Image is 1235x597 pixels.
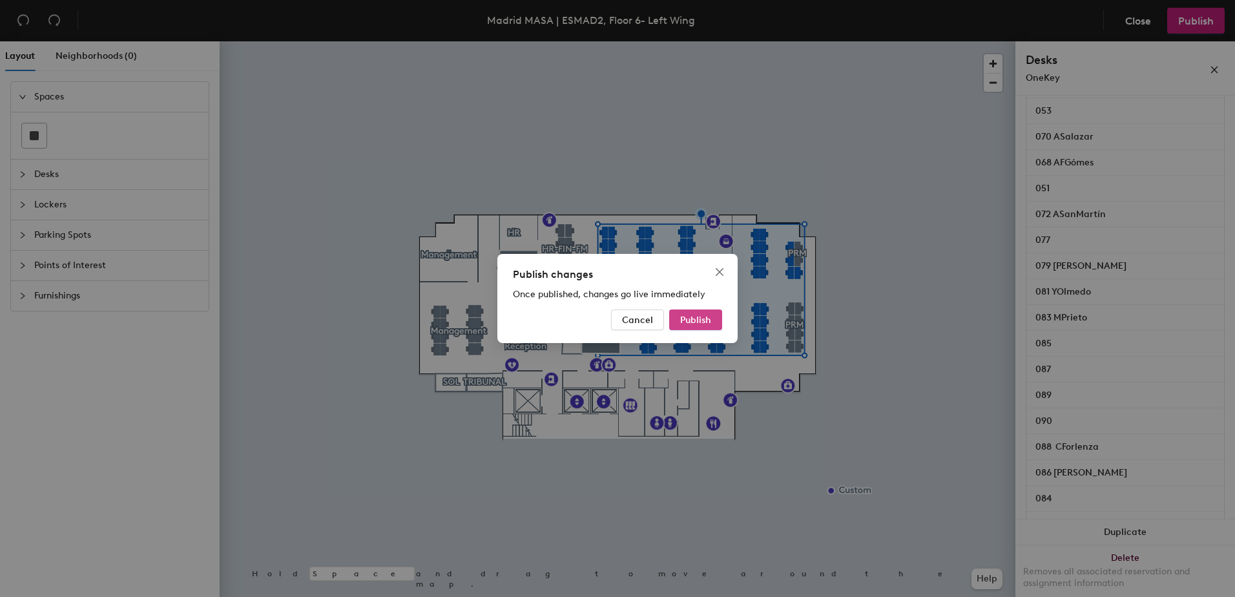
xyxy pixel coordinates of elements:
[513,289,705,300] span: Once published, changes go live immediately
[513,267,722,282] div: Publish changes
[709,262,730,282] button: Close
[622,315,653,326] span: Cancel
[714,267,725,277] span: close
[669,309,722,330] button: Publish
[680,315,711,326] span: Publish
[611,309,664,330] button: Cancel
[709,267,730,277] span: Close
